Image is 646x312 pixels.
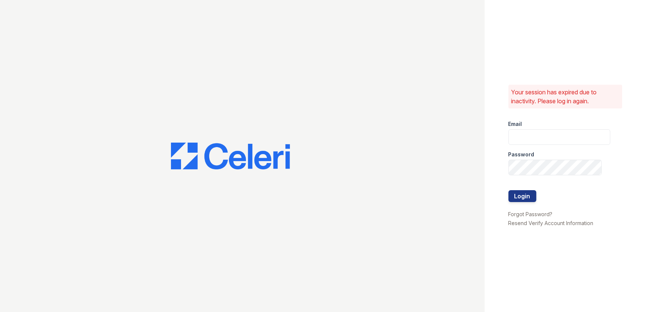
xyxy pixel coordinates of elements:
[508,151,534,158] label: Password
[508,190,536,202] button: Login
[508,120,522,128] label: Email
[171,143,290,169] img: CE_Logo_Blue-a8612792a0a2168367f1c8372b55b34899dd931a85d93a1a3d3e32e68fde9ad4.png
[508,220,594,226] a: Resend Verify Account Information
[511,88,620,105] p: Your session has expired due to inactivity. Please log in again.
[508,211,553,217] a: Forgot Password?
